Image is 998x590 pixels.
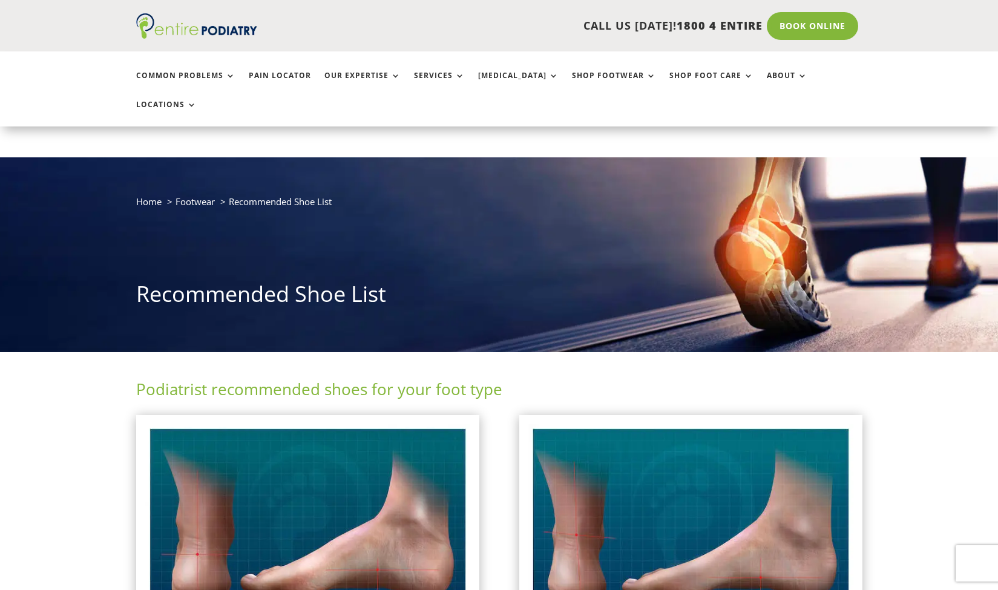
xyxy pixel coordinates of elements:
[249,71,311,97] a: Pain Locator
[677,18,763,33] span: 1800 4 ENTIRE
[136,13,257,39] img: logo (1)
[767,12,858,40] a: Book Online
[136,279,862,315] h1: Recommended Shoe List
[136,71,235,97] a: Common Problems
[136,29,257,41] a: Entire Podiatry
[324,71,401,97] a: Our Expertise
[136,195,162,208] a: Home
[478,71,559,97] a: [MEDICAL_DATA]
[767,71,807,97] a: About
[176,195,215,208] a: Footwear
[136,378,862,406] h2: Podiatrist recommended shoes for your foot type
[414,71,465,97] a: Services
[136,100,197,126] a: Locations
[229,195,332,208] span: Recommended Shoe List
[304,18,763,34] p: CALL US [DATE]!
[136,194,862,218] nav: breadcrumb
[669,71,753,97] a: Shop Foot Care
[572,71,656,97] a: Shop Footwear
